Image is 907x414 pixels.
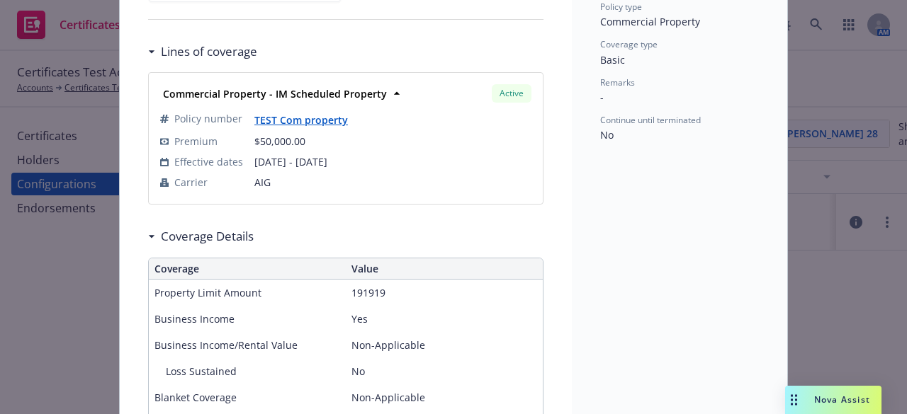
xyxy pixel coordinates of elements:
span: $50,000.00 [254,134,305,148]
strong: Commercial Property - IM Scheduled Property [163,87,387,100]
span: Remarks [600,76,635,88]
div: Coverage Details [148,227,254,246]
th: Value [346,258,543,280]
th: Coverage [149,258,346,280]
span: Coverage type [600,38,658,50]
button: Nova Assist [785,386,881,414]
span: Policy type [600,1,642,13]
span: No [600,128,614,142]
div: Drag to move [785,386,803,414]
span: Continue until terminated [600,114,701,126]
span: Commercial Property [600,15,700,28]
h3: Coverage Details [161,227,254,246]
td: Business Income [149,306,346,332]
span: Carrier [174,175,208,190]
a: TEST Com property [254,113,359,127]
span: Nova Assist [814,393,870,406]
td: Business Income/Rental Value [149,332,346,358]
td: Property Limit Amount [149,280,346,306]
td: Non-Applicable [346,332,543,358]
td: Blanket Coverage [149,384,346,410]
td: No [346,358,543,384]
td: Non-Applicable [346,384,543,410]
span: AIG [254,175,531,190]
h3: Lines of coverage [161,42,257,61]
span: Basic [600,53,625,67]
span: Policy number [174,111,242,126]
span: TEST Com property [254,112,359,127]
span: [DATE] - [DATE] [254,154,531,169]
td: 191919 [346,280,543,306]
div: Lines of coverage [148,42,257,61]
span: - [600,91,604,104]
td: Loss Sustained [149,358,346,384]
span: Active [497,87,526,100]
span: Premium [174,134,218,149]
span: Effective dates [174,154,243,169]
td: Yes [346,306,543,332]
